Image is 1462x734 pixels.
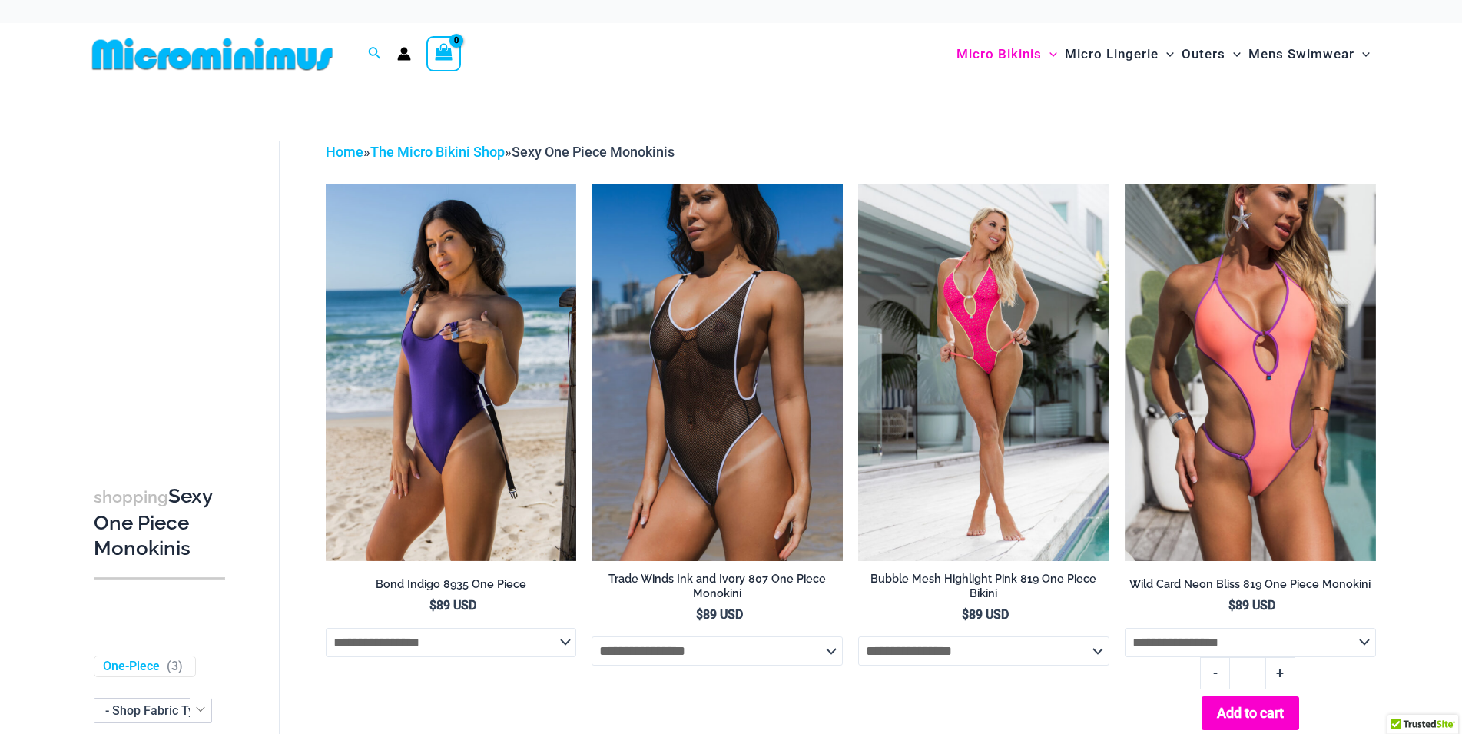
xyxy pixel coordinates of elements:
bdi: 89 USD [696,607,743,622]
span: $ [1228,598,1235,613]
span: 3 [171,659,178,673]
a: Tradewinds Ink and Ivory 807 One Piece 03Tradewinds Ink and Ivory 807 One Piece 04Tradewinds Ink ... [592,184,843,560]
bdi: 89 USD [429,598,476,613]
span: - Shop Fabric Type [94,699,211,722]
span: ( ) [167,659,183,675]
button: Add to cart [1202,696,1299,729]
a: View Shopping Cart, empty [426,36,462,71]
span: - Shop Fabric Type [94,698,212,723]
img: MM SHOP LOGO FLAT [86,37,339,71]
img: Bond Indigo 8935 One Piece 09 [326,184,577,560]
span: Menu Toggle [1159,35,1174,74]
img: Tradewinds Ink and Ivory 807 One Piece 03 [592,184,843,560]
span: $ [962,607,969,622]
a: Account icon link [397,47,411,61]
a: Trade Winds Ink and Ivory 807 One Piece Monokini [592,572,843,606]
a: Search icon link [368,45,382,64]
h3: Sexy One Piece Monokinis [94,483,225,562]
a: Wild Card Neon Bliss 819 One Piece 04Wild Card Neon Bliss 819 One Piece 05Wild Card Neon Bliss 81... [1125,184,1376,560]
a: Bond Indigo 8935 One Piece [326,577,577,597]
a: The Micro Bikini Shop [370,144,505,160]
span: Outers [1182,35,1225,74]
a: Bubble Mesh Highlight Pink 819 One Piece 01Bubble Mesh Highlight Pink 819 One Piece 03Bubble Mesh... [858,184,1109,560]
nav: Site Navigation [950,28,1377,80]
h2: Bond Indigo 8935 One Piece [326,577,577,592]
span: » » [326,144,675,160]
span: shopping [94,487,168,506]
bdi: 89 USD [1228,598,1275,613]
span: Menu Toggle [1225,35,1241,74]
a: Wild Card Neon Bliss 819 One Piece Monokini [1125,577,1376,597]
span: Micro Bikinis [956,35,1042,74]
h2: Wild Card Neon Bliss 819 One Piece Monokini [1125,577,1376,592]
a: Bond Indigo 8935 One Piece 09Bond Indigo 8935 One Piece 10Bond Indigo 8935 One Piece 10 [326,184,577,560]
a: Mens SwimwearMenu ToggleMenu Toggle [1245,31,1374,78]
span: $ [696,607,703,622]
span: - Shop Fabric Type [105,703,208,718]
span: Sexy One Piece Monokinis [512,144,675,160]
a: Home [326,144,363,160]
bdi: 89 USD [962,607,1009,622]
span: Micro Lingerie [1065,35,1159,74]
a: Bubble Mesh Highlight Pink 819 One Piece Bikini [858,572,1109,606]
a: Micro BikinisMenu ToggleMenu Toggle [953,31,1061,78]
h2: Bubble Mesh Highlight Pink 819 One Piece Bikini [858,572,1109,600]
span: Menu Toggle [1042,35,1057,74]
a: OutersMenu ToggleMenu Toggle [1178,31,1245,78]
span: Menu Toggle [1354,35,1370,74]
a: + [1266,657,1295,689]
h2: Trade Winds Ink and Ivory 807 One Piece Monokini [592,572,843,600]
span: Mens Swimwear [1248,35,1354,74]
a: - [1200,657,1229,689]
img: Wild Card Neon Bliss 819 One Piece 04 [1125,184,1376,560]
iframe: TrustedSite Certified [94,128,232,436]
a: One-Piece [103,659,160,675]
img: Bubble Mesh Highlight Pink 819 One Piece 01 [858,184,1109,560]
input: Product quantity [1229,657,1265,689]
span: $ [429,598,436,613]
a: Micro LingerieMenu ToggleMenu Toggle [1061,31,1178,78]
